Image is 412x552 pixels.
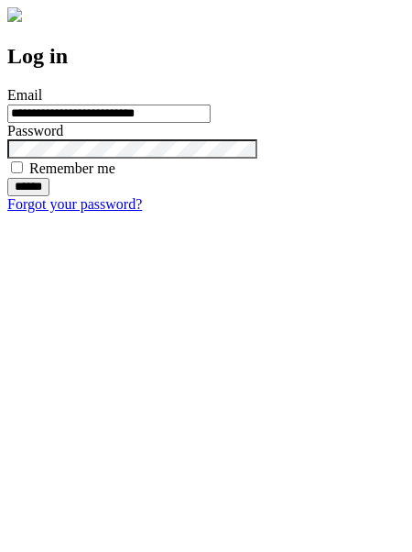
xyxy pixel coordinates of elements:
[7,123,63,138] label: Password
[7,7,22,22] img: logo-4e3dc11c47720685a147b03b5a06dd966a58ff35d612b21f08c02c0306f2b779.png
[7,44,405,69] h2: Log in
[7,196,142,212] a: Forgot your password?
[7,87,42,103] label: Email
[29,160,115,176] label: Remember me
